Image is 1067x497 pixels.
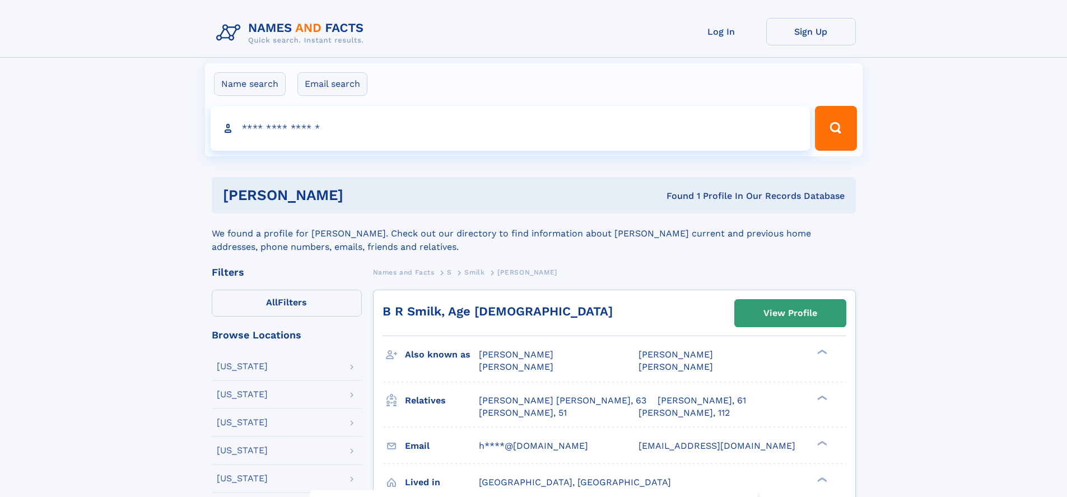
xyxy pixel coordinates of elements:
[217,446,268,455] div: [US_STATE]
[639,349,713,360] span: [PERSON_NAME]
[212,18,373,48] img: Logo Names and Facts
[814,349,828,356] div: ❯
[677,18,766,45] a: Log In
[639,440,795,451] span: [EMAIL_ADDRESS][DOMAIN_NAME]
[814,394,828,401] div: ❯
[505,190,845,202] div: Found 1 Profile In Our Records Database
[763,300,817,326] div: View Profile
[217,418,268,427] div: [US_STATE]
[497,268,557,276] span: [PERSON_NAME]
[297,72,367,96] label: Email search
[217,474,268,483] div: [US_STATE]
[479,394,646,407] a: [PERSON_NAME] [PERSON_NAME], 63
[266,297,278,308] span: All
[217,390,268,399] div: [US_STATE]
[447,265,452,279] a: S
[479,407,567,419] a: [PERSON_NAME], 51
[464,265,484,279] a: Smilk
[223,188,505,202] h1: [PERSON_NAME]
[212,330,362,340] div: Browse Locations
[658,394,746,407] a: [PERSON_NAME], 61
[212,213,856,254] div: We found a profile for [PERSON_NAME]. Check out our directory to find information about [PERSON_N...
[405,436,479,456] h3: Email
[815,106,856,151] button: Search Button
[405,345,479,364] h3: Also known as
[214,72,286,96] label: Name search
[814,476,828,483] div: ❯
[383,304,613,318] a: B R Smilk, Age [DEMOGRAPHIC_DATA]
[639,361,713,372] span: [PERSON_NAME]
[639,407,730,419] a: [PERSON_NAME], 112
[479,361,553,372] span: [PERSON_NAME]
[217,362,268,371] div: [US_STATE]
[447,268,452,276] span: S
[405,391,479,410] h3: Relatives
[479,349,553,360] span: [PERSON_NAME]
[735,300,846,327] a: View Profile
[464,268,484,276] span: Smilk
[211,106,810,151] input: search input
[212,267,362,277] div: Filters
[212,290,362,317] label: Filters
[766,18,856,45] a: Sign Up
[479,477,671,487] span: [GEOGRAPHIC_DATA], [GEOGRAPHIC_DATA]
[405,473,479,492] h3: Lived in
[373,265,435,279] a: Names and Facts
[814,439,828,447] div: ❯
